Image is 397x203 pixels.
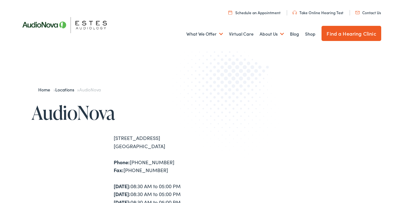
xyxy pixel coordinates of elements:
strong: [DATE]: [114,190,130,197]
strong: Phone: [114,159,130,165]
img: utility icon [292,11,297,14]
a: What We Offer [186,22,223,46]
a: About Us [260,22,284,46]
strong: Fax: [114,166,123,173]
a: Contact Us [355,10,381,15]
div: [STREET_ADDRESS] [GEOGRAPHIC_DATA] [114,134,198,150]
a: Schedule an Appointment [228,10,280,15]
strong: [DATE]: [114,183,130,189]
img: utility icon [228,10,232,14]
a: Take Online Hearing Test [292,10,343,15]
a: Home [38,86,53,93]
a: Virtual Care [229,22,254,46]
img: utility icon [355,11,360,14]
h1: AudioNova [32,102,198,123]
a: Shop [305,22,316,46]
a: Find a Hearing Clinic [322,26,381,41]
span: » » [38,86,101,93]
a: Blog [290,22,299,46]
span: AudioNova [79,86,101,93]
a: Locations [55,86,77,93]
div: [PHONE_NUMBER] [PHONE_NUMBER] [114,158,198,174]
